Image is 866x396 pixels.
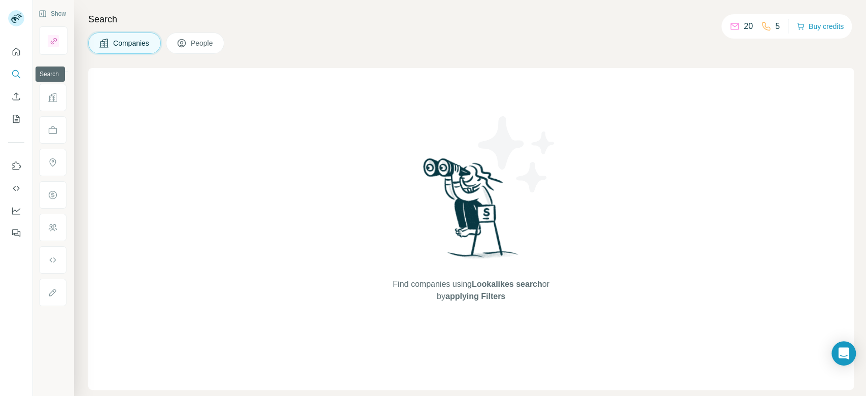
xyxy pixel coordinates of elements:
[445,292,505,301] span: applying Filters
[775,20,780,32] p: 5
[8,65,24,83] button: Search
[8,202,24,220] button: Dashboard
[832,341,856,366] div: Open Intercom Messenger
[472,280,542,288] span: Lookalikes search
[744,20,753,32] p: 20
[796,19,844,34] button: Buy credits
[8,110,24,128] button: My lists
[88,12,854,26] h4: Search
[8,87,24,106] button: Enrich CSV
[8,43,24,61] button: Quick start
[390,278,552,303] span: Find companies using or by
[31,6,73,21] button: Show
[471,109,563,200] img: Surfe Illustration - Stars
[8,179,24,197] button: Use Surfe API
[8,224,24,242] button: Feedback
[113,38,150,48] span: Companies
[8,157,24,175] button: Use Surfe on LinkedIn
[419,155,524,269] img: Surfe Illustration - Woman searching with binoculars
[191,38,214,48] span: People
